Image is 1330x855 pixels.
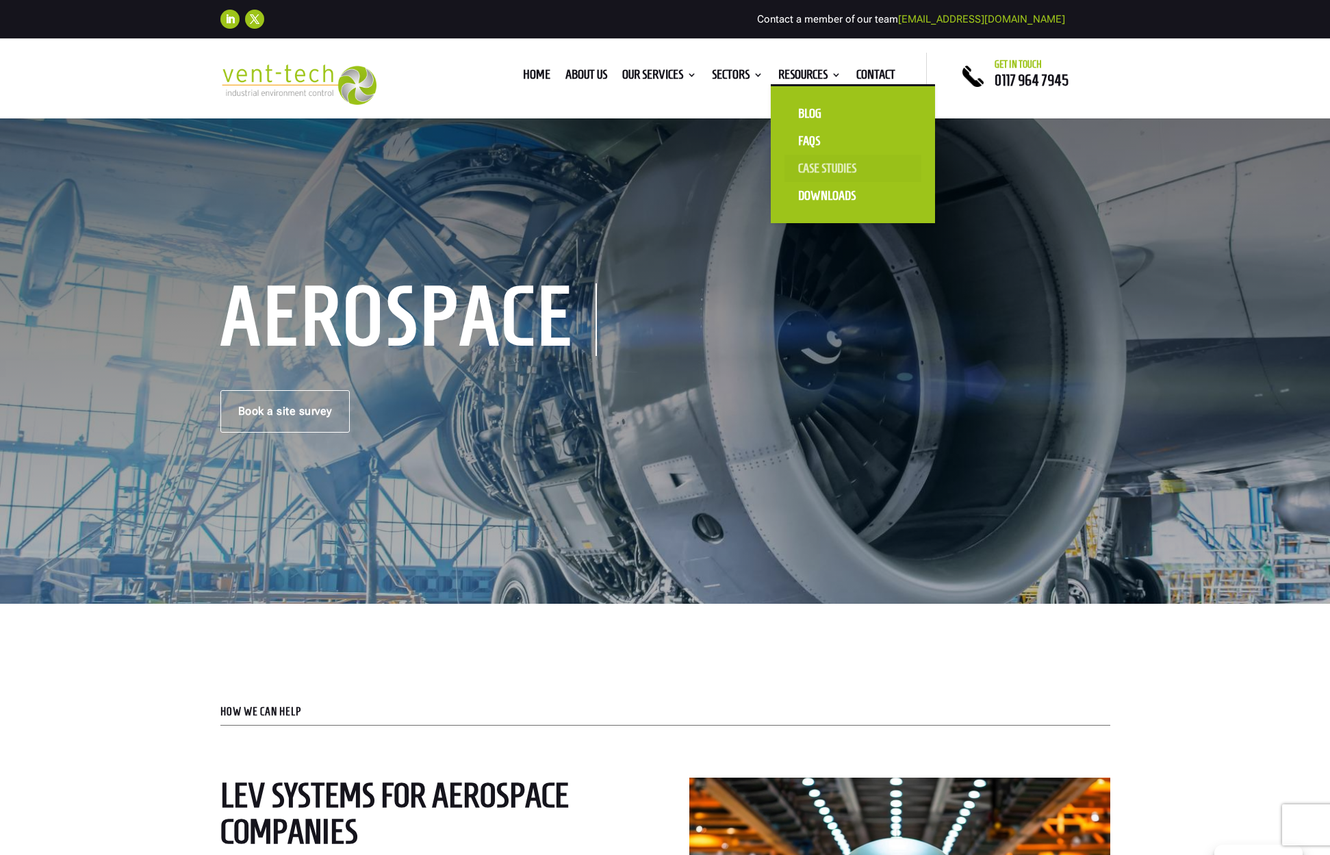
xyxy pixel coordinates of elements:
[220,706,1110,717] p: HOW WE CAN HELP
[712,70,763,85] a: Sectors
[784,100,921,127] a: Blog
[784,155,921,182] a: Case Studies
[784,182,921,209] a: Downloads
[245,10,264,29] a: Follow on X
[856,70,895,85] a: Contact
[995,72,1069,88] a: 0117 964 7945
[220,283,597,356] h1: Aerospace
[220,390,350,433] a: Book a site survey
[995,59,1042,70] span: Get in touch
[622,70,697,85] a: Our Services
[778,70,841,85] a: Resources
[898,13,1065,25] a: [EMAIL_ADDRESS][DOMAIN_NAME]
[220,10,240,29] a: Follow on LinkedIn
[784,127,921,155] a: FAQS
[565,70,607,85] a: About us
[523,70,550,85] a: Home
[220,64,377,105] img: 2023-09-27T08_35_16.549ZVENT-TECH---Clear-background
[757,13,1065,25] span: Contact a member of our team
